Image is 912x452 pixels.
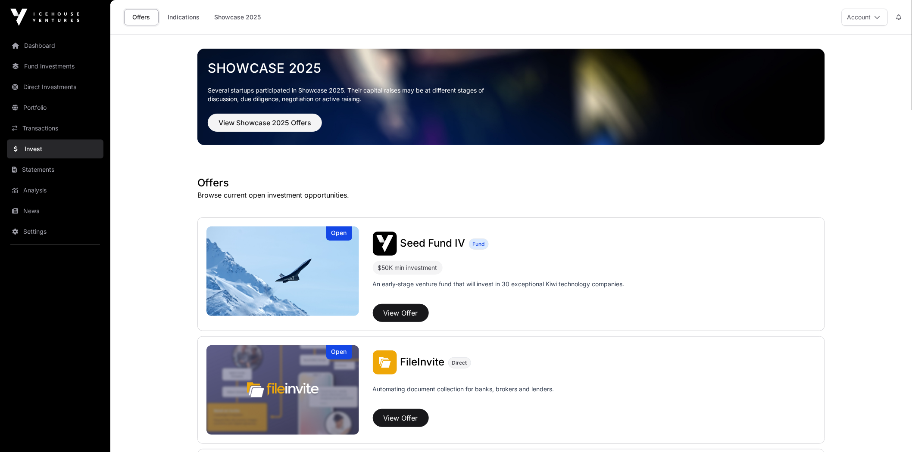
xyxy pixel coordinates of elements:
[7,77,103,96] a: Direct Investments
[206,345,359,435] img: FileInvite
[7,57,103,76] a: Fund Investments
[10,9,79,26] img: Icehouse Ventures Logo
[197,49,825,145] img: Showcase 2025
[373,385,554,406] p: Automating document collection for banks, brokers and lenders.
[208,60,815,76] a: Showcase 2025
[124,9,159,25] a: Offers
[208,86,497,103] p: Several startups participated in Showcase 2025. Their capital raises may be at different stages o...
[400,237,465,249] span: Seed Fund IV
[373,304,429,322] button: View Offer
[373,261,443,275] div: $50K min investment
[209,9,266,25] a: Showcase 2025
[7,201,103,220] a: News
[7,98,103,117] a: Portfolio
[400,357,445,368] a: FileInvite
[326,226,352,241] div: Open
[842,9,888,26] button: Account
[373,350,397,375] img: FileInvite
[7,139,103,158] a: Invest
[206,226,359,316] a: Seed Fund IVOpen
[400,356,445,368] span: FileInvite
[206,345,359,435] a: FileInviteOpen
[473,241,485,248] span: Fund
[326,345,352,359] div: Open
[373,280,625,288] p: An early-stage venture fund that will invest in 30 exceptional Kiwi technology companies.
[452,359,467,366] span: Direct
[400,238,465,249] a: Seed Fund IV
[7,160,103,179] a: Statements
[206,226,359,316] img: Seed Fund IV
[208,114,322,132] button: View Showcase 2025 Offers
[378,263,437,273] div: $50K min investment
[219,118,311,128] span: View Showcase 2025 Offers
[7,181,103,200] a: Analysis
[373,232,397,256] img: Seed Fund IV
[7,36,103,55] a: Dashboard
[7,222,103,241] a: Settings
[869,411,912,452] iframe: Chat Widget
[197,176,825,190] h1: Offers
[162,9,205,25] a: Indications
[7,119,103,138] a: Transactions
[373,409,429,427] button: View Offer
[208,122,322,131] a: View Showcase 2025 Offers
[197,190,825,200] p: Browse current open investment opportunities.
